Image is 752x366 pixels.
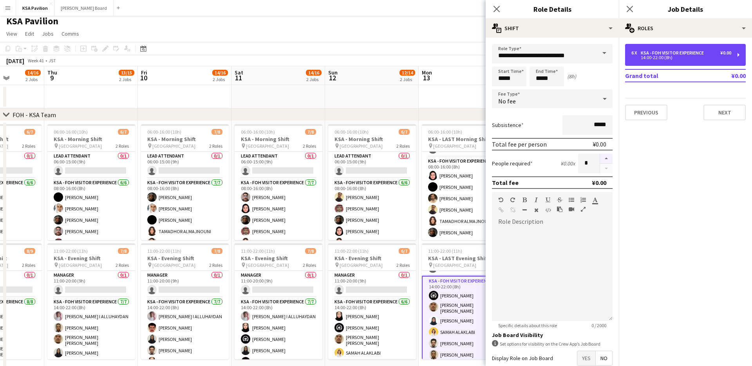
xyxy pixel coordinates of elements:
[58,29,82,39] a: Comms
[421,73,432,82] span: 13
[141,243,229,359] app-job-card: 11:00-22:00 (11h)7/8KSA - Evening Shift [GEOGRAPHIC_DATA]2 RolesManager0/111:00-20:00 (9h) KSA - ...
[422,276,510,363] app-card-role: KSA - FOH Visitor Experience6/614:00-22:00 (8h)[PERSON_NAME][PERSON_NAME] [PERSON_NAME][PERSON_NA...
[340,262,383,268] span: [GEOGRAPHIC_DATA]
[334,129,369,135] span: 06:00-16:00 (10h)
[510,197,515,203] button: Redo
[619,4,752,14] h3: Job Details
[422,255,510,262] h3: KSA - LAST Evening Shift
[596,351,612,365] span: No
[49,58,56,63] div: JST
[399,70,415,76] span: 12/14
[580,197,586,203] button: Ordered List
[305,129,316,135] span: 7/8
[246,143,289,149] span: [GEOGRAPHIC_DATA]
[235,178,322,273] app-card-role: KSA - FOH Visitor Experience7/708:00-16:00 (8h)[PERSON_NAME][PERSON_NAME][PERSON_NAME][PERSON_NAM...
[24,129,35,135] span: 6/7
[533,197,539,203] button: Italic
[235,124,322,240] app-job-card: 06:00-16:00 (10h)7/8KSA - Morning Shift [GEOGRAPHIC_DATA]2 RolesLEAD ATTENDANT0/106:00-15:00 (9h)...
[328,271,416,297] app-card-role: Manager0/111:00-20:00 (9h)
[328,243,416,359] app-job-card: 11:00-22:00 (11h)6/7KSA - Evening Shift [GEOGRAPHIC_DATA]2 RolesManager0/111:00-20:00 (9h) KSA - ...
[152,262,195,268] span: [GEOGRAPHIC_DATA]
[24,248,35,254] span: 8/9
[141,69,147,76] span: Fri
[6,57,24,65] div: [DATE]
[492,340,613,348] div: Set options for visibility on the Crew App’s Job Board
[54,0,114,16] button: [PERSON_NAME] Board
[47,124,135,240] app-job-card: 06:00-16:00 (10h)6/7KSA - Morning Shift [GEOGRAPHIC_DATA]2 RolesLEAD ATTENDANT0/106:00-15:00 (9h)...
[396,143,410,149] span: 2 Roles
[118,248,129,254] span: 7/8
[3,29,20,39] a: View
[141,255,229,262] h3: KSA - Evening Shift
[400,76,415,82] div: 2 Jobs
[593,140,606,148] div: ¥0.00
[26,58,45,63] span: Week 41
[328,178,416,262] app-card-role: KSA - FOH Visitor Experience6/608:00-16:00 (8h)[PERSON_NAME][PERSON_NAME][PERSON_NAME][PERSON_NAM...
[47,136,135,143] h3: KSA - Morning Shift
[141,178,229,273] app-card-role: KSA - FOH Visitor Experience7/708:00-16:00 (8h)[PERSON_NAME][PERSON_NAME][PERSON_NAME]TAMADHOR AL...
[422,243,510,359] div: 11:00-22:00 (11h)6/7KSA - LAST Evening Shift [GEOGRAPHIC_DATA]2 RolesManager0/111:00-20:00 (9h) K...
[211,248,222,254] span: 7/8
[641,50,707,56] div: KSA - FOH Visitor Experience
[328,136,416,143] h3: KSA - Morning Shift
[241,129,275,135] span: 06:00-16:00 (10h)
[619,19,752,38] div: Roles
[13,111,56,119] div: FOH - KSA Team
[47,243,135,359] div: 11:00-22:00 (11h)7/8KSA - Evening Shift [GEOGRAPHIC_DATA]2 RolesManager0/111:00-20:00 (9h) KSA - ...
[22,262,35,268] span: 2 Roles
[25,30,34,37] span: Edit
[141,271,229,297] app-card-role: Manager0/111:00-20:00 (9h)
[116,262,129,268] span: 2 Roles
[433,143,476,149] span: [GEOGRAPHIC_DATA]
[340,143,383,149] span: [GEOGRAPHIC_DATA]
[305,248,316,254] span: 7/8
[492,332,613,339] h3: Job Board Visibility
[422,136,510,143] h3: KSA - LAST Morning Shift
[433,262,476,268] span: [GEOGRAPHIC_DATA]
[241,248,275,254] span: 11:00-22:00 (11h)
[585,323,613,328] span: 0 / 2000
[569,206,574,212] button: Insert video
[16,0,54,16] button: KSA Pavilion
[141,152,229,178] app-card-role: LEAD ATTENDANT0/106:00-15:00 (9h)
[140,73,147,82] span: 10
[625,105,667,120] button: Previous
[545,197,551,203] button: Underline
[569,197,574,203] button: Unordered List
[498,97,516,105] span: No fee
[25,70,41,76] span: 14/16
[46,73,57,82] span: 9
[399,248,410,254] span: 6/7
[303,262,316,268] span: 2 Roles
[709,69,746,82] td: ¥0.00
[492,160,533,167] label: People required
[61,30,79,37] span: Comms
[6,30,17,37] span: View
[328,124,416,240] app-job-card: 06:00-16:00 (10h)6/7KSA - Morning Shift [GEOGRAPHIC_DATA]2 RolesLEAD ATTENDANT0/106:00-15:00 (9h)...
[303,143,316,149] span: 2 Roles
[119,76,134,82] div: 2 Jobs
[141,136,229,143] h3: KSA - Morning Shift
[399,129,410,135] span: 6/7
[47,152,135,178] app-card-role: LEAD ATTENDANT0/106:00-15:00 (9h)
[54,129,88,135] span: 06:00-16:00 (10h)
[422,124,510,240] app-job-card: 06:00-16:00 (10h)6/7KSA - LAST Morning Shift [GEOGRAPHIC_DATA]2 RolesLEAD ATTENDANT0/106:00-15:00...
[152,143,195,149] span: [GEOGRAPHIC_DATA]
[235,271,322,297] app-card-role: Manager0/111:00-20:00 (9h)
[209,143,222,149] span: 2 Roles
[486,19,619,38] div: Shift
[116,143,129,149] span: 2 Roles
[141,124,229,240] app-job-card: 06:00-16:00 (10h)7/8KSA - Morning Shift [GEOGRAPHIC_DATA]2 RolesLEAD ATTENDANT0/106:00-15:00 (9h)...
[306,76,321,82] div: 2 Jobs
[557,206,562,212] button: Paste as plain text
[492,140,547,148] div: Total fee per person
[631,56,731,60] div: 14:00-22:00 (8h)
[47,271,135,297] app-card-role: Manager0/111:00-20:00 (9h)
[422,157,510,240] app-card-role: KSA - FOH Visitor Experience6/608:00-16:00 (8h)[PERSON_NAME][PERSON_NAME][PERSON_NAME][PERSON_NAM...
[486,4,619,14] h3: Role Details
[59,262,102,268] span: [GEOGRAPHIC_DATA]
[492,355,553,362] label: Display Role on Job Board
[213,76,228,82] div: 2 Jobs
